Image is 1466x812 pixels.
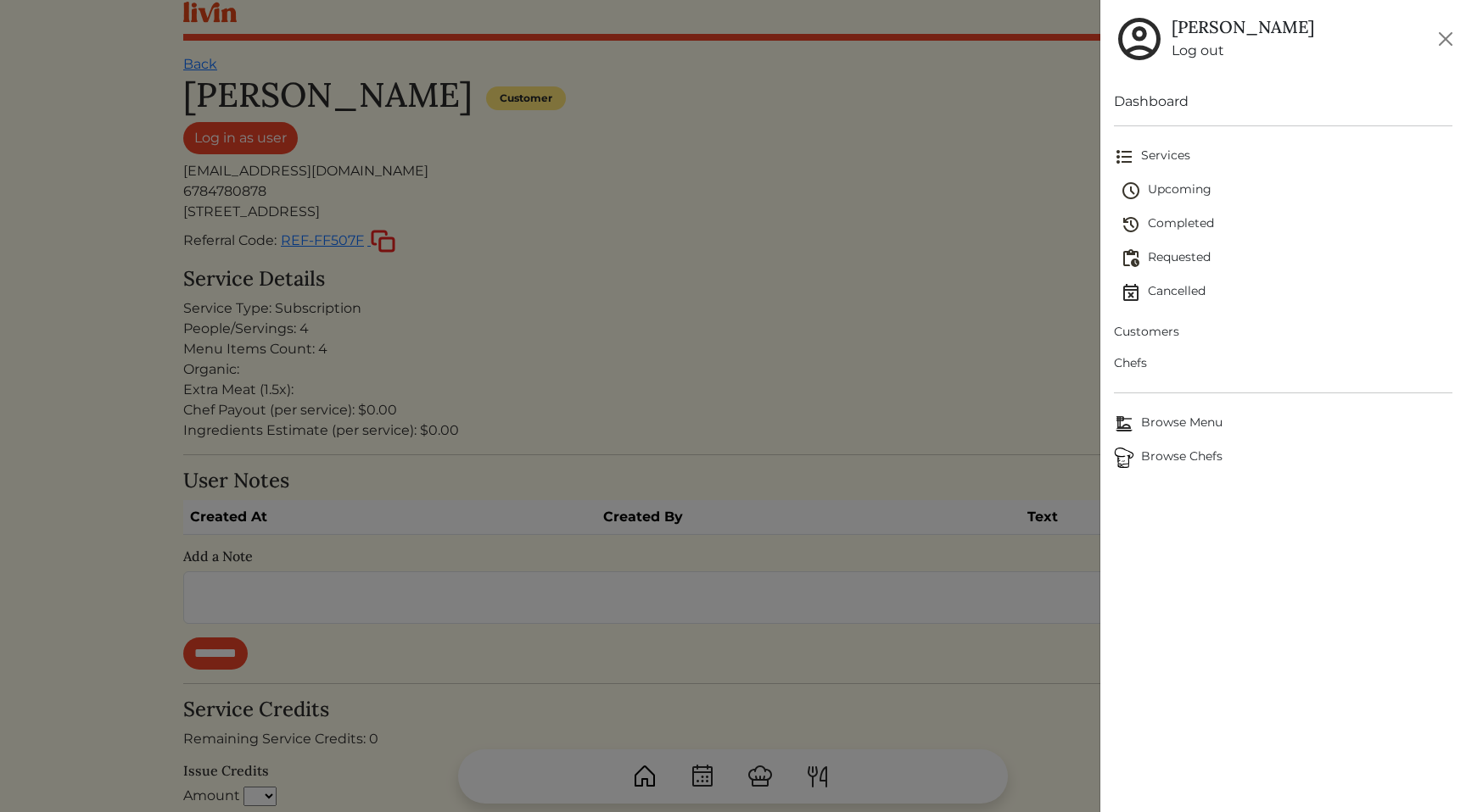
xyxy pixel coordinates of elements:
[1114,147,1134,167] img: format_list_bulleted-ebc7f0161ee23162107b508e562e81cd567eeab2455044221954b09d19068e74.svg
[1114,414,1134,434] img: Browse Menu
[1114,147,1452,167] span: Services
[1114,316,1452,348] a: Customers
[1114,407,1452,441] a: Browse MenuBrowse Menu
[1121,248,1141,269] img: pending_actions-fd19ce2ea80609cc4d7bbea353f93e2f363e46d0f816104e4e0650fdd7f915cf.svg
[1172,41,1314,61] a: Log out
[1114,414,1452,434] span: Browse Menu
[1432,25,1459,53] button: Close
[1114,354,1452,372] span: Chefs
[1121,208,1452,242] a: Completed
[1121,242,1452,275] a: Requested
[1121,248,1452,269] span: Requested
[1121,282,1141,303] img: event_cancelled-67e280bd0a9e072c26133efab016668ee6d7272ad66fa3c7eb58af48b074a3a4.svg
[1172,17,1314,37] h5: [PERSON_NAME]
[1114,14,1165,64] img: user_account-e6e16d2ec92f44fc35f99ef0dc9cddf60790bfa021a6ecb1c896eb5d2907b31c.svg
[1121,275,1452,309] a: Cancelled
[1114,323,1452,341] span: Customers
[1121,181,1141,201] img: schedule-fa401ccd6b27cf58db24c3bb5584b27dcd8bd24ae666a918e1c6b4ae8c451a22.svg
[1114,448,1452,468] span: Browse Chefs
[1114,441,1452,475] a: ChefsBrowse Chefs
[1121,214,1141,235] img: history-2b446bceb7e0f53b931186bf4c1776ac458fe31ad3b688388ec82af02103cd45.svg
[1114,140,1452,174] a: Services
[1121,174,1452,208] a: Upcoming
[1114,348,1452,379] a: Chefs
[1121,282,1452,303] span: Cancelled
[1121,214,1452,235] span: Completed
[1121,181,1452,201] span: Upcoming
[1114,448,1134,468] img: Browse Chefs
[1114,92,1452,112] a: Dashboard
